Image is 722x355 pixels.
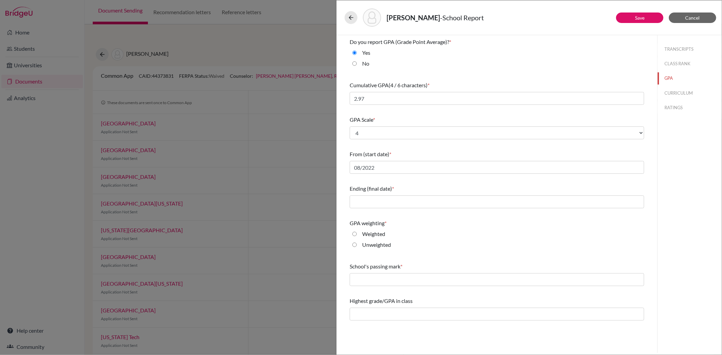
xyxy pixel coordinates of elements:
[350,220,385,226] span: GPA weighting
[350,263,400,269] span: School's passing mark
[350,298,413,304] span: Highest grade/GPA in class
[389,82,428,88] span: (4 / 6 characters)
[350,151,389,157] span: From (start date)
[350,116,373,123] span: GPA Scale
[658,87,722,99] button: CURRICULUM
[658,72,722,84] button: GPA
[362,241,391,249] label: Unweighted
[350,82,389,88] span: Cumulative GPA
[362,230,385,238] label: Weighted
[658,43,722,55] button: TRANSCRIPTS
[350,185,392,192] span: Ending (final date)
[440,14,484,22] span: - School Report
[350,39,449,45] span: Do you report GPA (Grade Point Average)?
[362,60,369,68] label: No
[362,49,370,57] label: Yes
[658,58,722,70] button: CLASS RANK
[658,102,722,114] button: RATINGS
[387,14,440,22] strong: [PERSON_NAME]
